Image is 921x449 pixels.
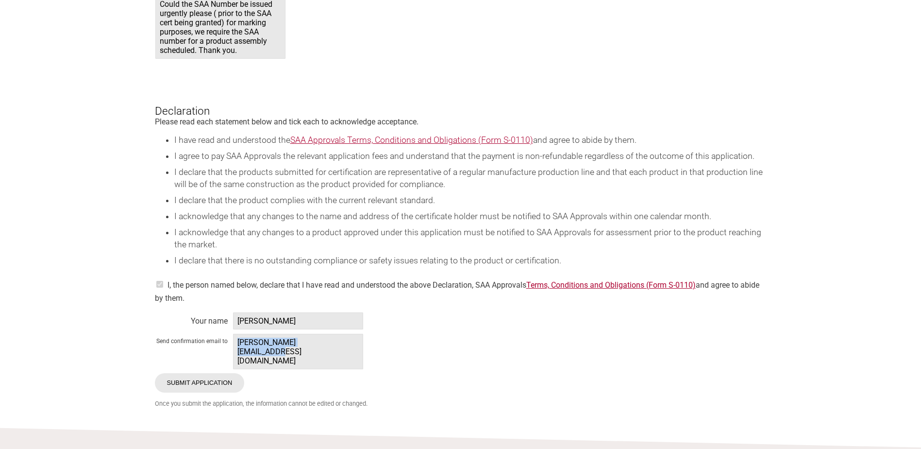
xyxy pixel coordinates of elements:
[174,134,767,146] li: I have read and understood the and agree to abide by them.
[174,150,767,162] li: I agree to pay SAA Approvals the relevant application fees and understand that the payment is non...
[174,255,767,267] li: I declare that there is no outstanding compliance or safety issues relating to the product or cer...
[155,281,165,288] input: on
[155,275,767,303] div: I, the person named below, declare that I have read and understood the above Declaration, SAA App...
[233,334,363,369] span: [PERSON_NAME][EMAIL_ADDRESS][DOMAIN_NAME]
[526,280,696,290] a: Terms, Conditions and Obligations (Form S-0110)
[155,314,228,324] div: Your name
[155,335,228,345] div: Send confirmation email to
[174,166,767,190] li: I declare that the products submitted for certification are representative of a regular manufactu...
[290,135,533,145] a: SAA Approvals Terms, Conditions and Obligations (Form S-0110)
[174,194,767,207] li: I declare that the product complies with the current relevant standard.
[174,210,767,223] li: I acknowledge that any changes to the name and address of the certificate holder must be notified...
[174,226,767,251] li: I acknowledge that any changes to a product approved under this application must be notified to S...
[233,312,363,329] span: [PERSON_NAME]
[155,400,767,407] small: Once you submit the application, the information cannot be edited or changed.
[155,88,767,118] h3: Declaration
[155,373,245,393] input: Submit Application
